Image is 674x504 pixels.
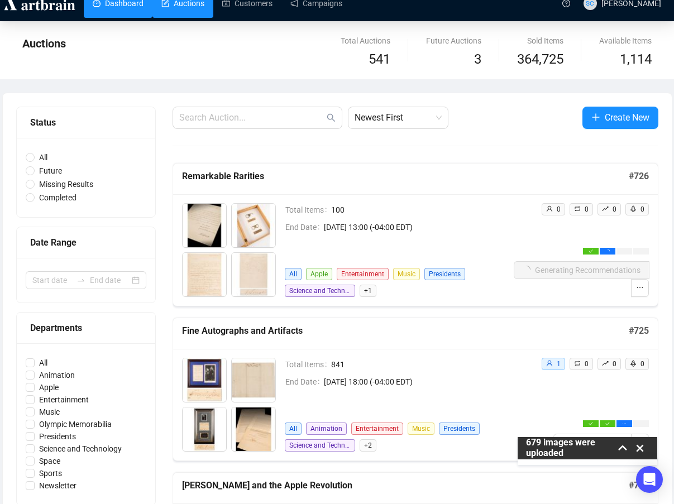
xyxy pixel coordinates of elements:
[173,163,658,306] a: Remarkable Rarities#726Total Items100End Date[DATE] 13:00 (-04:00 EDT)AllAppleEntertainmentMusicP...
[622,421,627,426] span: ellipsis
[574,205,581,212] span: retweet
[546,205,553,212] span: user
[285,204,331,216] span: Total Items
[173,318,658,461] a: Fine Autographs and Artifacts#725Total Items841End Date[DATE] 18:00 (-04:00 EDT)AllAnimationEnter...
[351,423,403,435] span: Entertainment
[35,455,65,467] span: Space
[35,381,63,393] span: Apple
[183,407,226,451] img: 3_1.jpg
[232,407,275,451] img: 4_1.jpg
[613,205,616,213] span: 0
[30,321,142,335] div: Departments
[35,178,98,190] span: Missing Results
[337,268,389,280] span: Entertainment
[35,357,52,369] span: All
[35,430,80,443] span: Presidents
[35,151,52,164] span: All
[182,324,629,338] h5: Fine Autographs and Artifacts
[553,434,632,452] button: Create Campaign
[35,406,64,418] span: Music
[630,205,637,212] span: rocket
[182,479,629,492] h5: [PERSON_NAME] and the Apple Revolution
[232,253,275,296] img: 7004_1.jpg
[285,358,331,371] span: Total Items
[408,423,434,435] span: Music
[324,221,514,233] span: [DATE] 13:00 (-04:00 EDT)
[585,205,589,213] span: 0
[32,274,72,286] input: Start date
[90,274,130,286] input: End date
[285,221,324,233] span: End Date
[35,443,126,455] span: Science and Technology
[589,249,593,253] span: check
[636,284,644,291] span: ellipsis
[557,360,561,368] span: 1
[557,205,561,213] span: 0
[35,393,93,406] span: Entertainment
[640,360,644,368] span: 0
[562,436,623,449] span: Create Campaign
[630,360,637,367] span: rocket
[77,276,85,285] span: swap-right
[629,324,649,338] h5: # 725
[629,170,649,183] h5: # 726
[183,358,226,402] img: 1_1.jpg
[640,205,644,213] span: 0
[517,35,563,47] div: Sold Items
[613,360,616,368] span: 0
[30,236,142,249] div: Date Range
[331,358,532,371] span: 841
[636,466,663,493] div: Open Intercom Messenger
[232,358,275,402] img: 2_1.jpg
[602,205,609,212] span: rise
[285,268,302,280] span: All
[360,285,376,297] span: + 1
[35,418,116,430] span: Olympic Memorabilia
[574,360,581,367] span: retweet
[360,439,376,452] span: + 2
[426,35,481,47] div: Future Auctions
[546,360,553,367] span: user
[369,51,390,67] span: 541
[182,170,629,183] h5: Remarkable Rarities
[179,111,324,124] input: Search Auction...
[474,51,481,67] span: 3
[285,285,355,297] span: Science and Technology
[77,276,85,285] span: to
[605,111,649,124] span: Create New
[604,248,610,254] span: loading
[602,360,609,367] span: rise
[526,438,614,458] p: 679 images were uploaded
[285,439,355,452] span: Science and Technology
[393,268,420,280] span: Music
[22,37,66,50] span: Auctions
[306,268,332,280] span: Apple
[424,268,465,280] span: Presidents
[582,107,658,129] button: Create New
[324,376,532,388] span: [DATE] 18:00 (-04:00 EDT)
[341,35,390,47] div: Total Auctions
[585,360,589,368] span: 0
[599,35,652,47] div: Available Items
[35,165,66,177] span: Future
[35,369,79,381] span: Animation
[183,253,226,296] img: 7003_1.jpg
[30,116,142,129] div: Status
[514,261,649,279] button: Generating Recommendations
[232,204,275,247] img: 7002_1.jpg
[629,479,649,492] h5: # 724
[35,467,66,479] span: Sports
[589,421,593,426] span: check
[35,191,81,204] span: Completed
[439,423,480,435] span: Presidents
[327,113,336,122] span: search
[285,376,324,388] span: End Date
[605,421,610,426] span: check
[285,423,302,435] span: All
[331,204,514,216] span: 100
[306,423,347,435] span: Animation
[517,49,563,70] span: 364,725
[35,479,81,492] span: Newsletter
[620,49,652,70] span: 1,114
[183,204,226,247] img: 7001_1.jpg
